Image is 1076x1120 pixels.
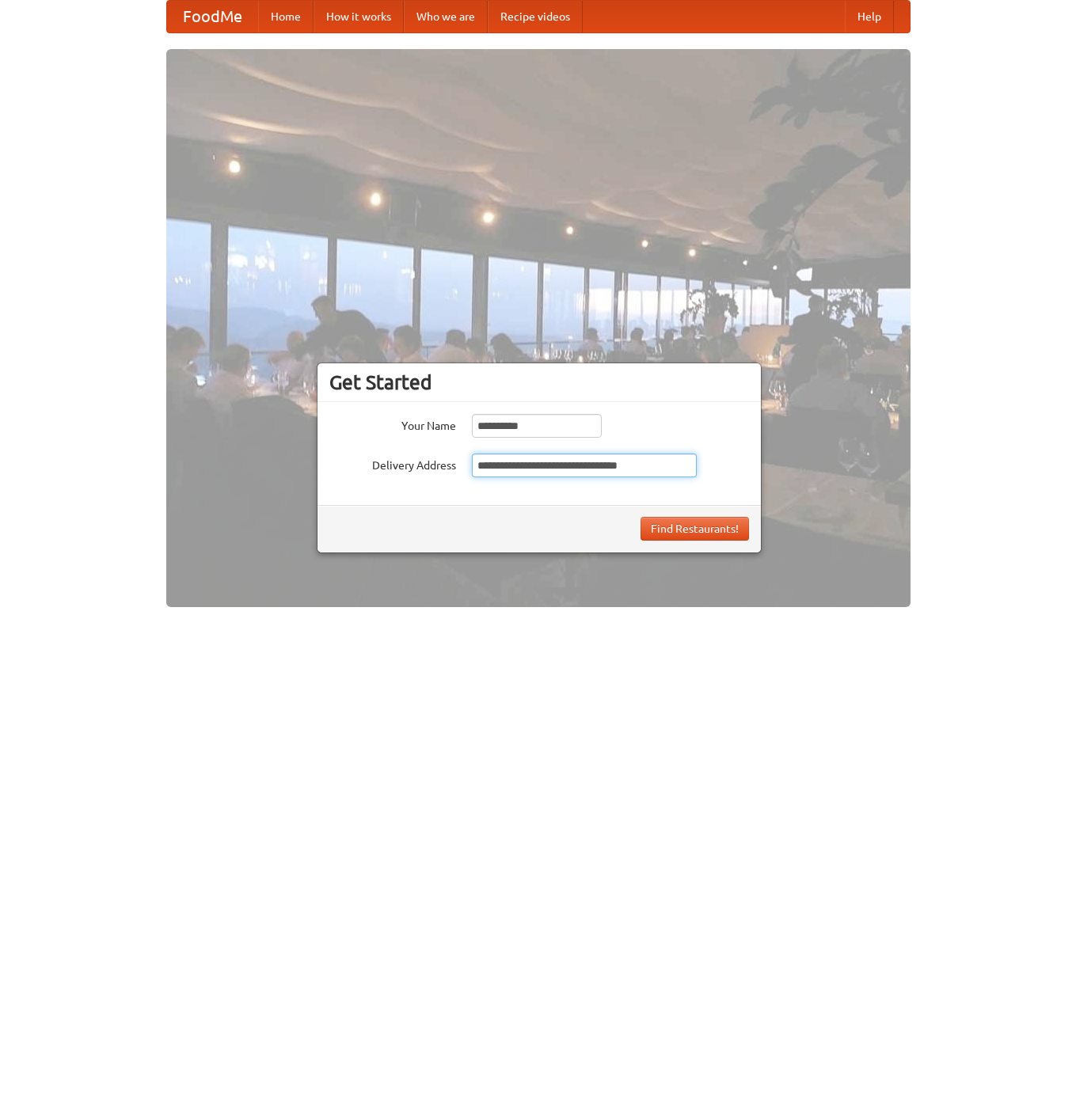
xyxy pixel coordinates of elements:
a: Help [845,1,894,32]
a: Home [258,1,314,32]
h3: Get Started [329,370,749,394]
label: Your Name [329,414,456,434]
label: Delivery Address [329,454,456,473]
a: Who we are [404,1,488,32]
button: Find Restaurants! [641,517,749,541]
a: How it works [314,1,404,32]
a: FoodMe [167,1,258,32]
a: Recipe videos [488,1,583,32]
